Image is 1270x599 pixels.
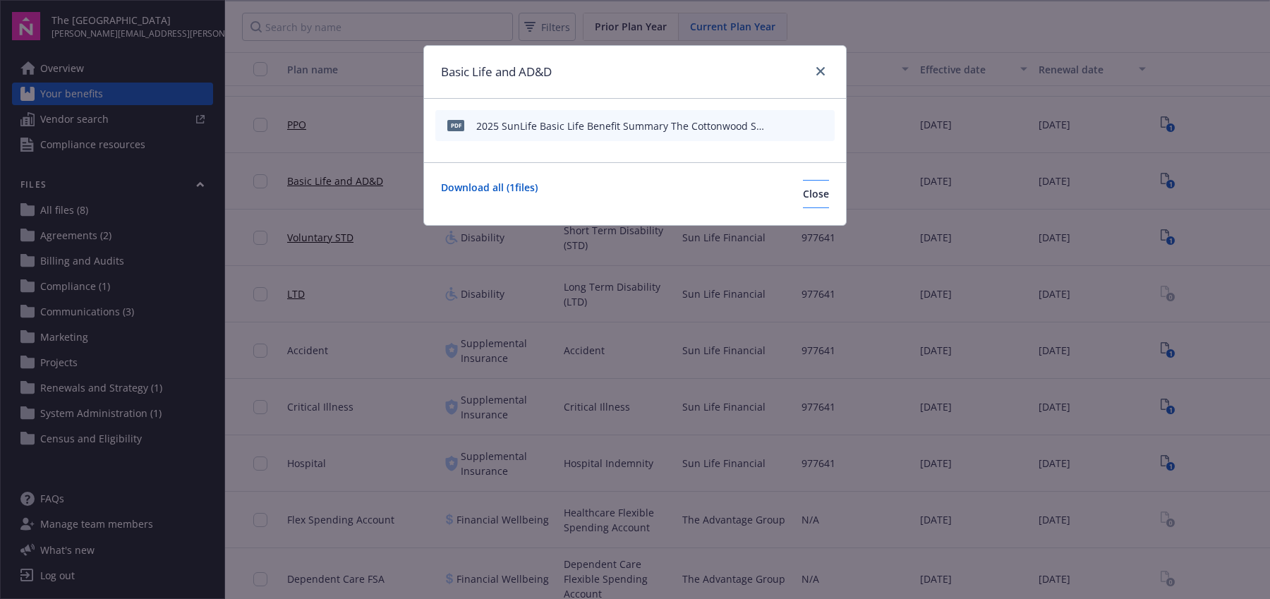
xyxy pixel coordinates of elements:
button: preview file [816,119,829,133]
span: pdf [447,120,464,131]
button: download file [794,119,805,133]
span: Close [803,187,829,200]
button: Close [803,180,829,208]
h1: Basic Life and AD&D [441,63,552,81]
div: 2025 SunLife Basic Life Benefit Summary The Cottonwood School.pdf [476,119,768,133]
a: close [812,63,829,80]
a: Download all ( 1 files) [441,180,538,208]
